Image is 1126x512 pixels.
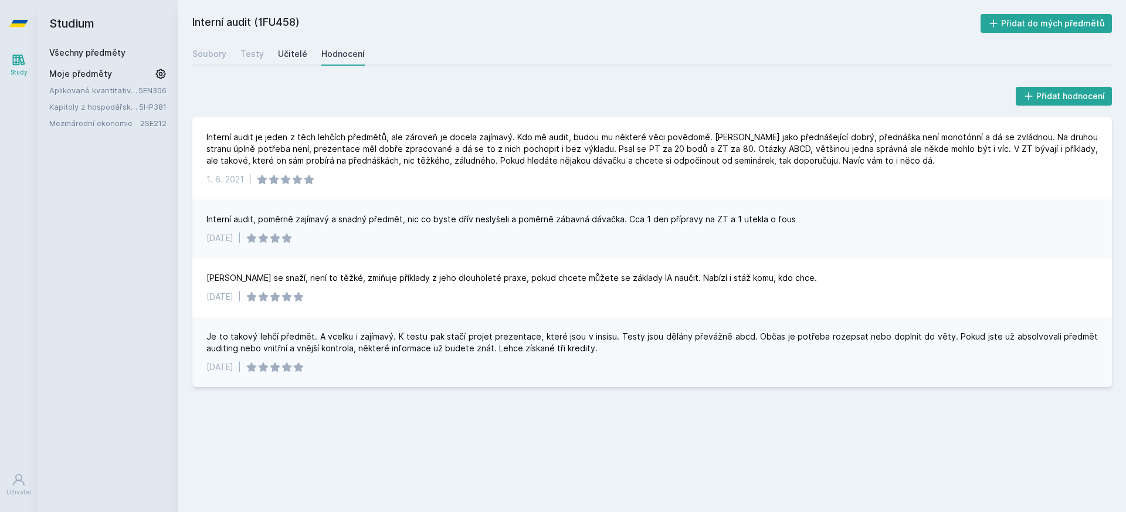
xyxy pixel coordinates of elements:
[192,42,226,66] a: Soubory
[278,42,307,66] a: Učitelé
[206,272,817,284] div: [PERSON_NAME] se snaží, není to těžké, zmiňuje příklady z jeho dlouholeté praxe, pokud chcete můž...
[238,361,241,373] div: |
[240,42,264,66] a: Testy
[206,361,233,373] div: [DATE]
[192,14,981,33] h2: Interní audit (1FU458)
[240,48,264,60] div: Testy
[206,213,796,225] div: Interní audit, poměrně zajímavý a snadný předmět, nic co byste dřív neslyšeli a poměrně zábavná d...
[206,232,233,244] div: [DATE]
[2,467,35,503] a: Uživatel
[192,48,226,60] div: Soubory
[6,488,31,497] div: Uživatel
[321,48,365,60] div: Hodnocení
[1016,87,1113,106] button: Přidat hodnocení
[49,117,140,129] a: Mezinárodní ekonomie
[981,14,1113,33] button: Přidat do mých předmětů
[238,232,241,244] div: |
[49,68,112,80] span: Moje předměty
[206,331,1098,354] div: Je to takový lehčí předmět. A vcelku i zajímavý. K testu pak stačí projet prezentace, které jsou ...
[2,47,35,83] a: Study
[49,84,138,96] a: Aplikované kvantitativní metody I
[249,174,252,185] div: |
[238,291,241,303] div: |
[278,48,307,60] div: Učitelé
[206,131,1098,167] div: Interní audit je jeden z těch lehčích předmětů, ale zároveň je docela zajímavý. Kdo mě audit, bud...
[11,68,28,77] div: Study
[206,174,244,185] div: 1. 6. 2021
[49,101,139,113] a: Kapitoly z hospodářské politiky
[206,291,233,303] div: [DATE]
[139,102,167,111] a: 5HP381
[321,42,365,66] a: Hodnocení
[140,118,167,128] a: 2SE212
[138,86,167,95] a: 5EN306
[49,48,126,57] a: Všechny předměty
